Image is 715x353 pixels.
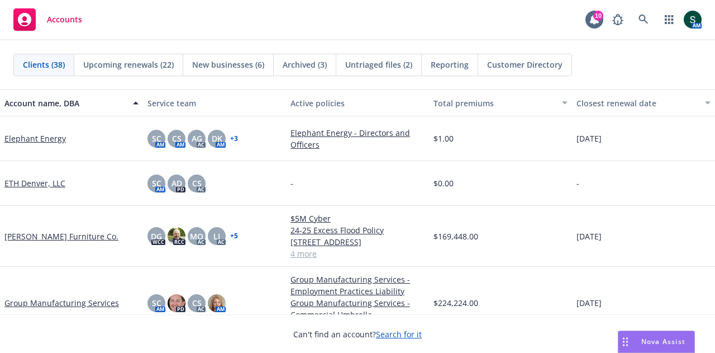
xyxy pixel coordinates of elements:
span: New businesses (6) [192,59,264,70]
span: Nova Assist [641,337,685,346]
span: Upcoming renewals (22) [83,59,174,70]
a: $5M Cyber [290,213,425,224]
div: Service team [147,97,282,109]
div: Drag to move [618,331,632,352]
span: Untriaged files (2) [345,59,412,70]
span: Customer Directory [487,59,563,70]
a: Group Manufacturing Services - Employment Practices Liability [290,274,425,297]
a: Switch app [658,8,680,31]
a: 4 more [290,248,425,260]
a: ETH Denver, LLC [4,177,65,189]
span: [DATE] [576,297,602,309]
a: Accounts [9,4,87,35]
div: Closest renewal date [576,97,698,109]
span: $169,448.00 [433,230,478,242]
a: Group Manufacturing Services [4,297,119,309]
div: 10 [593,11,603,21]
a: Elephant Energy - Directors and Officers [290,127,425,150]
span: MQ [190,230,203,242]
span: AD [171,177,182,189]
span: CS [192,177,202,189]
div: Active policies [290,97,425,109]
button: Total premiums [429,90,572,116]
div: Account name, DBA [4,97,126,109]
span: Accounts [47,15,82,24]
span: SC [152,133,161,144]
a: + 5 [230,233,238,239]
a: Search [632,8,655,31]
span: DK [212,133,222,144]
a: Search for it [376,329,422,340]
a: [PERSON_NAME] Furniture Co. [4,230,118,242]
a: Elephant Energy [4,133,66,144]
span: Can't find an account? [293,328,422,340]
span: $224,224.00 [433,297,478,309]
span: CS [172,133,182,144]
span: DG [151,230,162,242]
span: [DATE] [576,230,602,242]
button: Nova Assist [618,331,695,353]
img: photo [684,11,702,29]
span: [DATE] [576,133,602,144]
a: 24-25 Excess Flood Policy [STREET_ADDRESS] [290,224,425,248]
span: Archived (3) [283,59,327,70]
span: $1.00 [433,133,454,144]
span: LI [213,230,220,242]
span: $0.00 [433,177,454,189]
span: SC [152,177,161,189]
span: CS [192,297,202,309]
img: photo [168,294,185,312]
button: Active policies [286,90,429,116]
span: Reporting [431,59,469,70]
button: Service team [143,90,286,116]
button: Closest renewal date [572,90,715,116]
div: Total premiums [433,97,555,109]
img: photo [168,227,185,245]
a: Report a Bug [607,8,629,31]
span: - [290,177,293,189]
span: Clients (38) [23,59,65,70]
span: AG [192,133,202,144]
span: SC [152,297,161,309]
a: Group Manufacturing Services - Commercial Umbrella [290,297,425,321]
span: - [576,177,579,189]
img: photo [208,294,226,312]
a: + 3 [230,135,238,142]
